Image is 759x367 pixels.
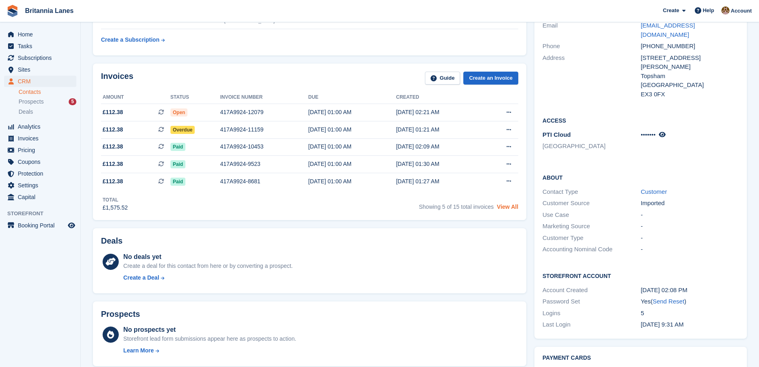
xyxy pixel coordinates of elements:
span: £112.38 [103,142,123,151]
a: menu [4,168,76,179]
div: 417A9924-10453 [220,142,308,151]
div: Create a deal for this contact from here or by converting a prospect. [123,262,292,270]
a: Create an Invoice [463,72,518,85]
a: Britannia Lanes [22,4,77,17]
div: Password Set [542,297,641,306]
a: Learn More [123,346,296,355]
span: £112.38 [103,160,123,168]
span: Create [663,6,679,15]
div: [DATE] 01:00 AM [308,108,396,117]
a: Guide [425,72,460,85]
span: Paid [170,143,185,151]
div: [DATE] 01:00 AM [308,177,396,186]
span: Deals [19,108,33,116]
li: [GEOGRAPHIC_DATA] [542,142,641,151]
span: Paid [170,160,185,168]
th: Status [170,91,220,104]
div: 417A9924-11159 [220,125,308,134]
div: No prospects yet [123,325,296,335]
a: Contacts [19,88,76,96]
div: [DATE] 02:09 AM [396,142,484,151]
span: Storefront [7,210,80,218]
div: 417A9924-12079 [220,108,308,117]
div: [DATE] 01:00 AM [308,160,396,168]
div: - [641,210,739,220]
a: Send Reset [653,298,684,305]
img: Admin [721,6,730,15]
div: Create a Subscription [101,36,160,44]
div: [DATE] 01:27 AM [396,177,484,186]
th: Invoice number [220,91,308,104]
a: menu [4,40,76,52]
h2: Deals [101,236,122,246]
a: menu [4,180,76,191]
span: Overdue [170,126,195,134]
a: View All [497,204,518,210]
span: Invoices [18,133,66,144]
a: menu [4,121,76,132]
span: Home [18,29,66,40]
span: Tasks [18,40,66,52]
span: ( ) [651,298,686,305]
div: [DATE] 01:30 AM [396,160,484,168]
div: Customer Source [542,199,641,208]
a: Deals [19,108,76,116]
span: £112.38 [103,125,123,134]
div: [GEOGRAPHIC_DATA] [641,81,739,90]
span: £112.38 [103,177,123,186]
div: Contact Type [542,187,641,197]
div: Accounting Nominal Code [542,245,641,254]
time: 2025-03-01 09:31:47 UTC [641,321,683,328]
div: 417A9924-9523 [220,160,308,168]
span: Coupons [18,156,66,168]
div: [STREET_ADDRESS][PERSON_NAME] [641,53,739,72]
th: Due [308,91,396,104]
a: Preview store [67,221,76,230]
div: Learn More [123,346,153,355]
a: menu [4,133,76,144]
th: Created [396,91,484,104]
div: - [641,233,739,243]
span: Help [703,6,714,15]
div: [DATE] 01:00 AM [308,125,396,134]
h2: Payment cards [542,355,739,361]
span: ••••••• [641,131,656,138]
div: 5 [641,309,739,318]
span: Sites [18,64,66,75]
div: Yes [641,297,739,306]
h2: About [542,173,739,181]
span: Account [731,7,752,15]
div: Total [103,196,128,204]
a: Prospects 5 [19,98,76,106]
div: Use Case [542,210,641,220]
span: Prospects [19,98,44,106]
div: Account Created [542,286,641,295]
a: menu [4,191,76,203]
th: Amount [101,91,170,104]
span: CRM [18,76,66,87]
span: Showing 5 of 15 total invoices [419,204,494,210]
img: stora-icon-8386f47178a22dfd0bd8f6a31ec36ba5ce8667c1dd55bd0f319d3a0aa187defe.svg [6,5,19,17]
div: Imported [641,199,739,208]
div: 417A9924-8681 [220,177,308,186]
a: Customer [641,188,667,195]
div: [DATE] 01:21 AM [396,125,484,134]
span: PTI Cloud [542,131,571,138]
span: Subscriptions [18,52,66,64]
a: menu [4,52,76,64]
span: Protection [18,168,66,179]
div: £1,575.52 [103,204,128,212]
h2: Invoices [101,72,133,85]
span: £112.38 [103,108,123,117]
div: Logins [542,309,641,318]
div: Topsham [641,72,739,81]
span: Paid [170,178,185,186]
h2: Access [542,116,739,124]
a: menu [4,144,76,156]
div: No deals yet [123,252,292,262]
span: Open [170,108,188,117]
div: 5 [69,98,76,105]
span: Analytics [18,121,66,132]
div: EX3 0FX [641,90,739,99]
a: menu [4,220,76,231]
